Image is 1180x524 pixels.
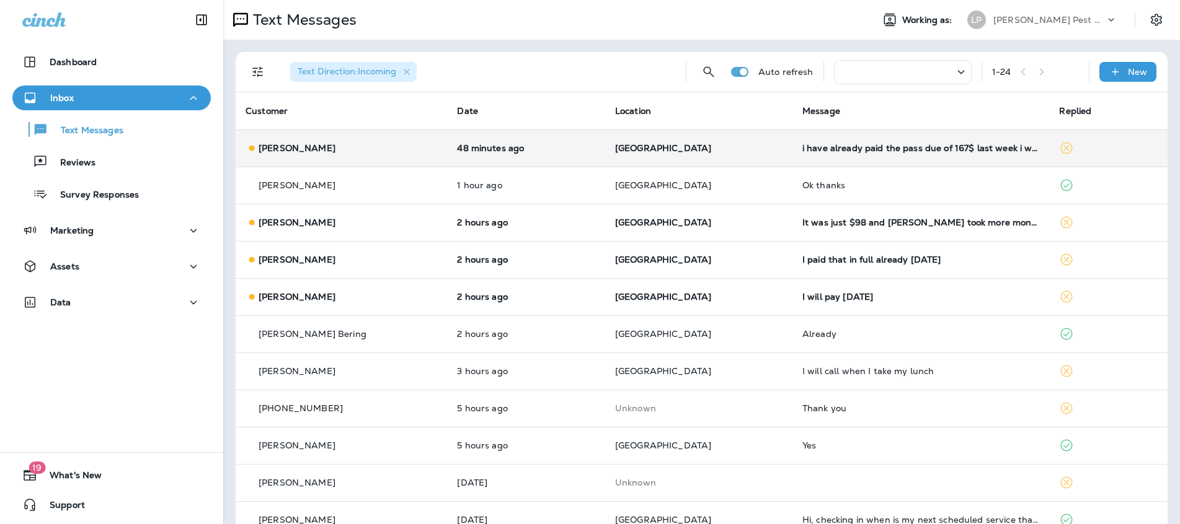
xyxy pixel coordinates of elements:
[802,105,840,116] span: Message
[802,180,1040,190] div: Ok thanks
[12,290,211,315] button: Data
[259,366,335,376] p: [PERSON_NAME]
[246,59,270,84] button: Filters
[259,478,335,487] p: [PERSON_NAME]
[12,50,211,74] button: Dashboard
[758,67,814,77] p: Auto refresh
[1145,9,1168,31] button: Settings
[50,261,79,271] p: Assets
[457,292,595,302] p: Aug 18, 2025 12:04 PM
[50,297,71,307] p: Data
[37,470,102,485] span: What's New
[615,105,651,116] span: Location
[802,217,1040,227] div: It was just $98 and yall took more money out my account and now it's back to $196
[12,116,211,142] button: Text Messages
[615,142,711,154] span: [GEOGRAPHIC_DATA]
[12,85,211,110] button: Inbox
[50,93,74,103] p: Inbox
[259,403,343,413] p: [PHONE_NUMBER]
[457,143,595,153] p: Aug 18, 2025 01:19 PM
[12,218,211,243] button: Marketing
[615,440,711,451] span: [GEOGRAPHIC_DATA]
[615,328,711,339] span: [GEOGRAPHIC_DATA]
[615,291,711,302] span: [GEOGRAPHIC_DATA]
[457,105,478,116] span: Date
[259,440,335,450] p: [PERSON_NAME]
[248,11,357,29] p: Text Messages
[802,366,1040,376] div: I will call when I take my lunch
[290,62,417,82] div: Text Direction:Incoming
[1128,67,1147,77] p: New
[37,500,85,515] span: Support
[12,149,211,175] button: Reviews
[259,255,335,264] p: [PERSON_NAME]
[457,329,595,339] p: Aug 18, 2025 12:03 PM
[259,217,335,227] p: [PERSON_NAME]
[992,67,1011,77] div: 1 - 24
[457,478,595,487] p: Aug 17, 2025 09:35 AM
[29,461,45,474] span: 19
[696,59,721,84] button: Search Messages
[12,254,211,279] button: Assets
[967,11,986,29] div: LP
[184,7,219,32] button: Collapse Sidebar
[1059,105,1091,116] span: Replied
[50,225,94,235] p: Marketing
[615,365,711,377] span: [GEOGRAPHIC_DATA]
[802,255,1040,264] div: I paid that in full already on Friday
[48,125,123,137] p: Text Messages
[615,254,711,265] span: [GEOGRAPHIC_DATA]
[457,403,595,413] p: Aug 18, 2025 09:06 AM
[902,15,955,25] span: Working as:
[246,105,288,116] span: Customer
[259,143,335,153] p: [PERSON_NAME]
[802,440,1040,450] div: Yes
[48,157,95,169] p: Reviews
[615,478,783,487] p: This customer does not have a last location and the phone number they messaged is not assigned to...
[615,217,711,228] span: [GEOGRAPHIC_DATA]
[298,66,396,77] span: Text Direction : Incoming
[457,440,595,450] p: Aug 18, 2025 08:46 AM
[802,143,1040,153] div: i have already paid the pass due of 167$ last week i was told all i owe is the 67$ for the recent...
[802,292,1040,302] div: I will pay Thursday
[457,255,595,264] p: Aug 18, 2025 12:05 PM
[259,292,335,302] p: [PERSON_NAME]
[802,329,1040,339] div: Already
[12,492,211,517] button: Support
[457,366,595,376] p: Aug 18, 2025 11:03 AM
[457,180,595,190] p: Aug 18, 2025 01:05 PM
[48,190,139,201] p: Survey Responses
[802,403,1040,413] div: Thank you
[12,181,211,207] button: Survey Responses
[259,180,335,190] p: [PERSON_NAME]
[993,15,1105,25] p: [PERSON_NAME] Pest Control
[259,329,366,339] p: [PERSON_NAME] Bering
[615,403,783,413] p: This customer does not have a last location and the phone number they messaged is not assigned to...
[12,463,211,487] button: 19What's New
[615,180,711,191] span: [GEOGRAPHIC_DATA]
[457,217,595,227] p: Aug 18, 2025 12:05 PM
[50,57,97,67] p: Dashboard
